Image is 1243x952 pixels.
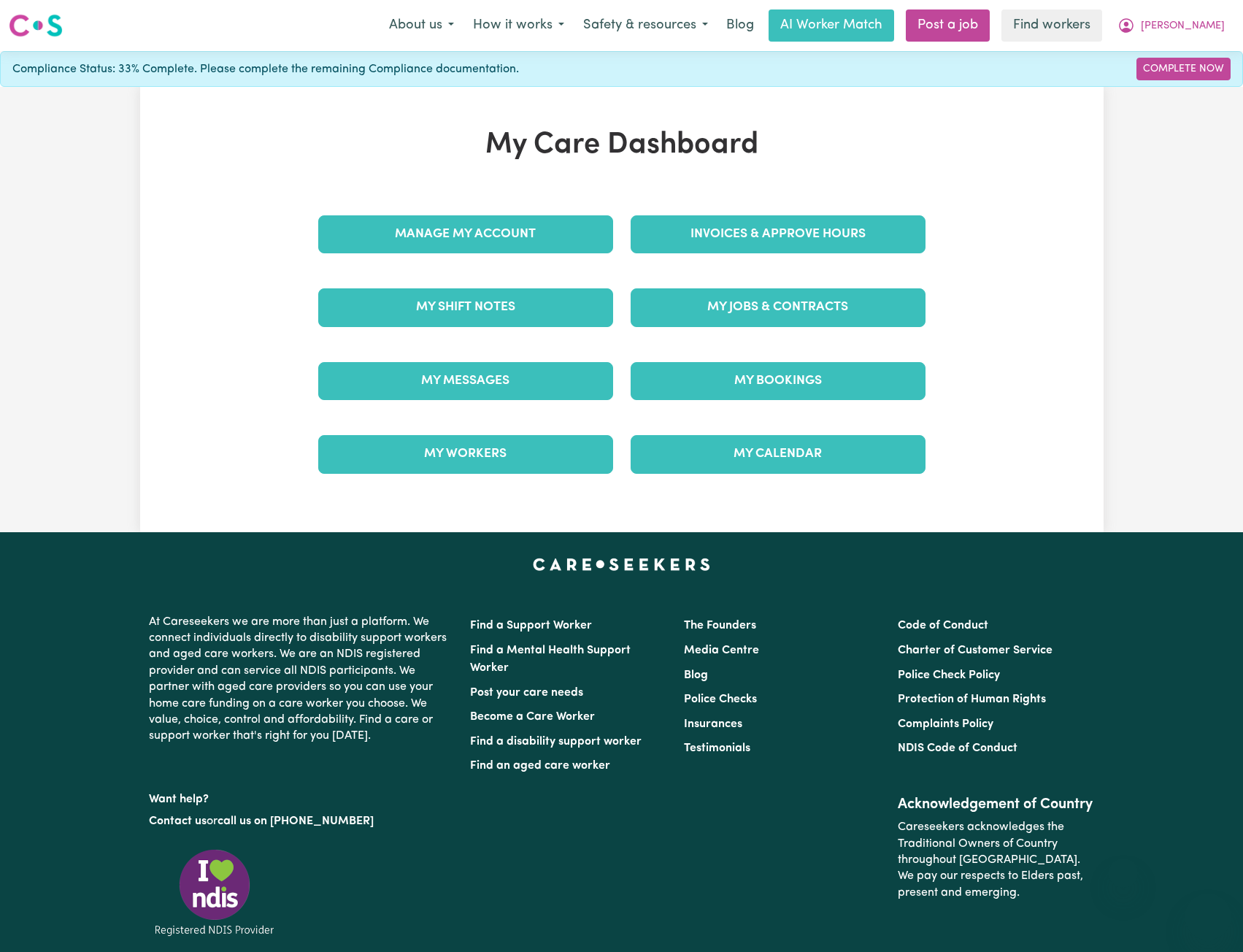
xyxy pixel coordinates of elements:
[684,620,756,632] a: The Founders
[218,815,374,827] a: call us on [PHONE_NUMBER]
[684,645,759,656] a: Media Centre
[470,645,631,674] a: Find a Mental Health Support Worker
[149,847,280,938] img: Registered NDIS provider
[149,807,453,835] p: or
[898,718,993,730] a: Complaints Policy
[149,608,453,751] p: At Careseekers we are more than just a platform. We connect individuals directly to disability su...
[898,620,988,632] a: Code of Conduct
[574,10,717,41] button: Safety & resources
[309,128,934,163] h1: My Care Dashboard
[898,742,1017,754] a: NDIS Code of Conduct
[318,215,613,253] a: Manage My Account
[1109,859,1138,888] iframe: Close message
[470,620,592,632] a: Find a Support Worker
[380,10,463,41] button: About us
[470,711,595,723] a: Become a Care Worker
[898,796,1094,813] h2: Acknowledgement of Country
[631,288,925,326] a: My Jobs & Contracts
[769,9,894,42] a: AI Worker Match
[631,362,925,400] a: My Bookings
[9,9,63,42] a: Careseekers logo
[470,687,583,699] a: Post your care needs
[318,288,613,326] a: My Shift Notes
[470,736,642,748] a: Find a disability support worker
[149,815,207,827] a: Contact us
[1136,58,1231,80] a: Complete Now
[717,9,763,42] a: Blog
[631,435,925,473] a: My Calendar
[631,215,925,253] a: Invoices & Approve Hours
[898,669,1000,681] a: Police Check Policy
[1108,10,1234,41] button: My Account
[684,669,708,681] a: Blog
[898,813,1094,907] p: Careseekers acknowledges the Traditional Owners of Country throughout [GEOGRAPHIC_DATA]. We pay o...
[1141,18,1225,34] span: [PERSON_NAME]
[1185,894,1231,940] iframe: Button to launch messaging window
[12,61,519,78] span: Compliance Status: 33% Complete. Please complete the remaining Compliance documentation.
[898,694,1046,705] a: Protection of Human Rights
[318,435,613,473] a: My Workers
[684,718,742,730] a: Insurances
[1001,9,1102,42] a: Find workers
[684,694,757,705] a: Police Checks
[318,362,613,400] a: My Messages
[149,786,453,807] p: Want help?
[9,12,63,39] img: Careseekers logo
[906,9,990,42] a: Post a job
[463,10,574,41] button: How it works
[898,645,1052,656] a: Charter of Customer Service
[684,742,750,754] a: Testimonials
[533,558,710,570] a: Careseekers home page
[470,760,610,772] a: Find an aged care worker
